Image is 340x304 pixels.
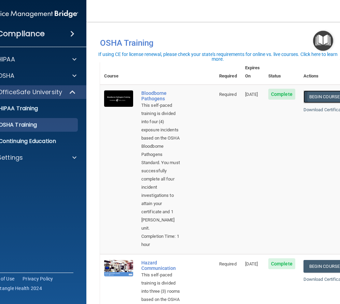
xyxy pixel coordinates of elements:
span: [DATE] [245,92,258,97]
th: Status [264,60,299,85]
span: Complete [268,89,295,100]
th: Required [215,60,241,85]
div: Completion Time: 1 hour [141,232,181,249]
span: Required [219,92,237,97]
div: If using CE for license renewal, please check your state's requirements for online vs. live cours... [97,52,339,61]
a: Bloodborne Pathogens [141,90,181,101]
th: Course [100,60,137,85]
a: Privacy Policy [23,275,53,282]
div: This self-paced training is divided into four (4) exposure incidents based on the OSHA Bloodborne... [141,101,181,232]
span: Required [219,261,237,266]
button: Open Resource Center [313,31,333,51]
th: Expires On [241,60,264,85]
iframe: Drift Widget Chat Controller [222,256,332,283]
button: If using CE for license renewal, please check your state's requirements for online vs. live cours... [96,51,340,62]
a: Hazard Communication [141,260,181,271]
